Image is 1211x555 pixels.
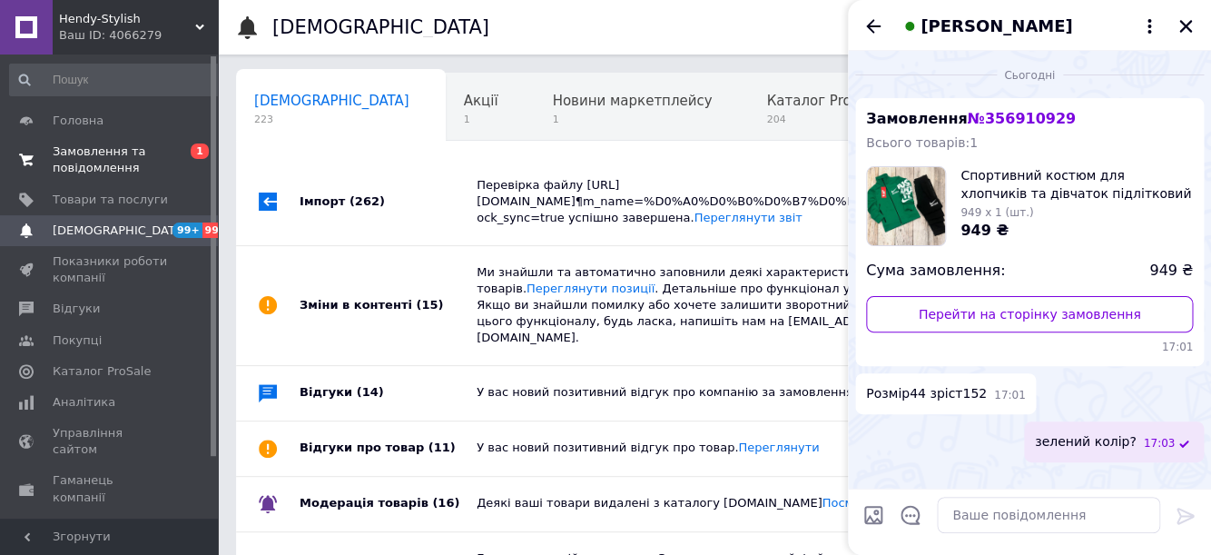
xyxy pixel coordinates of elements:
span: 949 ₴ [960,222,1009,239]
div: Імпорт [300,159,477,245]
div: Відгуки [300,366,477,421]
span: Показники роботи компанії [53,253,168,286]
button: Відкрити шаблони відповідей [899,503,922,527]
button: [PERSON_NAME] [899,15,1160,38]
span: Розмір44 зріст152 [866,384,987,403]
span: Новини маркетплейсу [552,93,712,109]
span: 1 [552,113,712,126]
span: 204 [766,113,880,126]
div: Відгуки про товар [300,421,477,476]
div: Зміни в контенті [300,246,477,365]
span: 99+ [202,223,232,238]
span: [PERSON_NAME] [921,15,1072,38]
span: зелений колір? [1035,432,1137,451]
span: № 356910929 [967,110,1075,127]
span: 99+ [172,223,202,238]
span: Акції [464,93,498,109]
span: Товари та послуги [53,192,168,208]
a: Посмотреть позиции [822,496,951,510]
div: Перевірка файлу [URL][DOMAIN_NAME]¶m_name=%D0%A0%D0%B0%D0%B7%D0%BC%D0%B5%D1%80&stock_sync=true ус... [477,177,993,227]
div: Деякі ваші товари видалені з каталогу [DOMAIN_NAME] [477,495,993,511]
div: Ваш ID: 4066279 [59,27,218,44]
span: Головна [53,113,103,129]
span: 1 [191,144,209,159]
span: 17:03 12.08.2025 [1143,436,1175,451]
span: Спортивний костюм для хлопчиків та дівчаток підлітковий дитячий Nike весняний [PERSON_NAME] зелений [960,166,1193,203]
span: Hendy-Stylish [59,11,195,27]
a: Переглянути позиції [527,282,655,295]
span: Гаманець компанії [53,472,168,505]
div: Модерація товарів [300,477,477,531]
div: Ми знайшли та автоматично заповнили деякі характеристики для ваших товарів. . Детальніше про функ... [477,264,993,347]
img: 6525010796_w1000_h1000_sportivnij-kostyum-dlya.jpg [867,167,945,245]
div: У вас новий позитивний відгук про компанію за замовленням 356221211. [477,384,993,401]
span: (15) [416,298,443,312]
a: Перейти на сторінку замовлення [866,296,1193,332]
span: 1 [464,113,498,126]
span: (11) [428,441,456,454]
span: Всього товарів: 1 [866,135,978,150]
span: [DEMOGRAPHIC_DATA] [254,93,409,109]
span: Аналітика [53,394,115,411]
span: Управління сайтом [53,425,168,458]
span: Сьогодні [997,68,1062,84]
h1: [DEMOGRAPHIC_DATA] [272,16,489,38]
span: 949 ₴ [1149,261,1193,282]
span: (262) [350,194,385,208]
div: У вас новий позитивний відгук про товар. [477,440,993,456]
span: 223 [254,113,409,126]
span: Каталог ProSale [53,363,151,380]
span: (14) [357,385,384,399]
span: (16) [432,496,459,510]
input: Пошук [9,64,222,96]
div: 12.08.2025 [855,65,1204,84]
span: Покупці [53,332,102,349]
span: [DEMOGRAPHIC_DATA] [53,223,187,239]
span: Замовлення [866,110,1076,127]
span: Замовлення та повідомлення [53,144,168,176]
span: 949 x 1 (шт.) [960,206,1033,219]
button: Закрити [1175,15,1196,37]
span: Сума замовлення: [866,261,1005,282]
span: Каталог ProSale [766,93,880,109]
span: 17:01 12.08.2025 [994,388,1026,403]
span: 17:01 12.08.2025 [866,340,1193,355]
button: Назад [862,15,884,37]
a: Переглянути звіт [694,211,802,224]
span: Відгуки [53,301,100,317]
a: Переглянути [738,441,819,454]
